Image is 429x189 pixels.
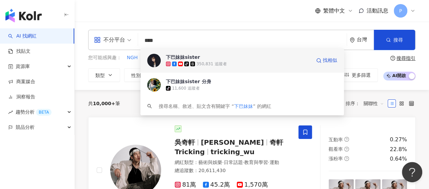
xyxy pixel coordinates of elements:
[329,156,343,161] span: 漲粉率
[124,68,156,82] button: 性別
[93,101,115,106] span: 10,000+
[222,160,223,165] span: ·
[36,109,52,116] div: BETA
[402,162,422,182] iframe: Help Scout Beacon - Open
[203,181,230,188] span: 45.2萬
[175,138,195,146] span: 吳奇軒
[329,137,343,142] span: 互動率
[166,54,200,61] div: 下巴妹妹sister
[16,59,30,74] span: 資源庫
[8,110,13,115] span: rise
[88,101,120,106] div: 共 筆
[147,54,161,67] img: KOL Avatar
[8,78,35,85] a: 商案媒合
[211,148,255,156] span: tricking_wu
[8,33,37,40] a: searchAI 找網紅
[147,104,152,109] span: search
[268,160,269,165] span: ·
[88,68,120,82] button: 類型
[390,146,407,153] div: 22.8%
[374,30,415,50] button: 搜尋
[95,73,105,78] span: 類型
[16,120,35,135] span: 競品分析
[196,61,227,67] div: 350,831 追蹤者
[393,37,403,43] span: 搜尋
[329,146,343,152] span: 觀看率
[350,38,355,43] span: environment
[175,138,283,156] span: 奇軒Tricking
[352,72,371,78] span: 更多篩選
[127,54,138,61] span: NGH
[175,181,196,188] span: 81萬
[5,9,42,22] img: logo
[94,34,125,45] div: 不分平台
[234,103,253,109] span: 下巴妹妹
[175,167,290,174] div: 總追蹤數 ： 20,611,430
[399,7,402,15] span: P
[159,102,271,110] div: 搜尋名稱、敘述、貼文含有關鍵字 “ ” 的網紅
[88,54,121,61] span: 您可能感興趣：
[175,159,290,166] div: 網紅類型 ：
[337,68,378,82] button: 更多篩選
[390,155,407,163] div: 0.64%
[8,48,31,55] a: 找貼文
[364,98,384,109] span: 關聯性
[94,37,101,43] span: appstore
[316,54,337,67] a: 找相似
[390,56,395,61] span: question-circle
[131,73,141,78] span: 性別
[323,57,337,64] span: 找相似
[244,160,268,165] span: 教育與學習
[172,86,200,91] div: 11,600 追蹤者
[237,181,268,188] span: 1,570萬
[344,137,349,142] span: question-circle
[198,160,222,165] span: 藝術與娛樂
[166,78,211,85] div: 下巴妹妹sister 分身
[201,138,264,146] span: [PERSON_NAME]
[323,7,345,15] span: 繁體中文
[8,94,35,100] a: 洞察報告
[346,98,388,109] div: 排序：
[390,136,407,143] div: 0.27%
[357,37,374,43] div: 台灣
[16,104,52,120] span: 趨勢分析
[242,160,244,165] span: ·
[344,147,349,151] span: question-circle
[126,54,138,62] button: NGH
[344,156,349,161] span: question-circle
[269,160,279,165] span: 運動
[147,78,161,92] img: KOL Avatar
[223,160,242,165] span: 日常話題
[396,55,415,61] div: 搜尋指引
[367,7,388,14] span: 活動訊息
